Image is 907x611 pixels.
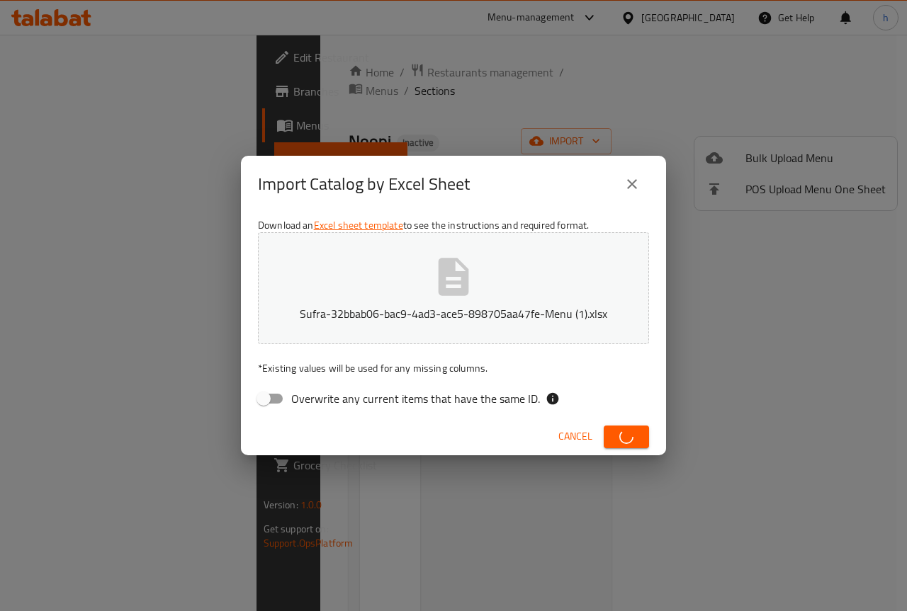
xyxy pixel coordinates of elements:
div: Download an to see the instructions and required format. [241,212,666,418]
button: Cancel [553,423,598,450]
svg: If the overwrite option isn't selected, then the items that match an existing ID will be ignored ... [546,392,560,406]
a: Excel sheet template [314,216,403,234]
span: Overwrite any current items that have the same ID. [291,390,540,407]
h2: Import Catalog by Excel Sheet [258,173,470,195]
p: Sufra-32bbab06-bac9-4ad3-ace5-898705aa47fe-Menu (1).xlsx [280,305,627,322]
span: Cancel [558,428,592,445]
button: Sufra-32bbab06-bac9-4ad3-ace5-898705aa47fe-Menu (1).xlsx [258,232,649,344]
button: close [615,167,649,201]
p: Existing values will be used for any missing columns. [258,361,649,375]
